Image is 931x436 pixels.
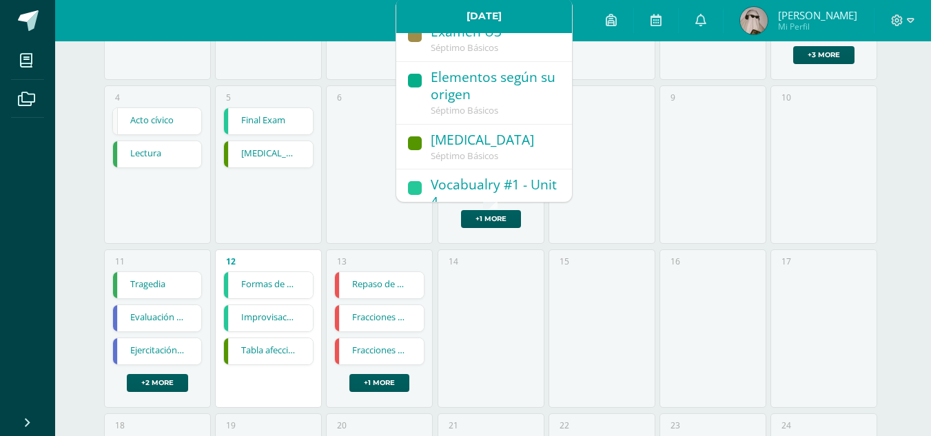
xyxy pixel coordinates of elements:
div: [MEDICAL_DATA] [431,132,558,150]
div: Formas de comucicación | Homework [223,271,314,299]
div: 5 [226,92,231,103]
a: Fracciones 2 (Productos y Complejas) [335,338,424,364]
div: 9 [671,92,675,103]
div: Examen U3 [431,23,558,42]
span: Séptimo Básicos [431,149,498,162]
div: Fracciones 2 (Productos y Complejas) | Homework [334,338,424,365]
span: Séptimo Básicos [431,41,498,54]
div: Esqueleto axial | Homework [223,141,314,168]
a: +3 more [793,46,855,64]
div: Tabla afecciones de los huesos | Homework [223,338,314,365]
div: 17 [781,256,791,267]
a: Improvisación [224,305,313,331]
a: Final Exam [224,108,313,134]
div: Ejercitación 01Z1 | Homework [112,338,203,365]
div: 12 [226,256,236,267]
div: Elementos según su origen [431,69,558,105]
a: Ejercitación 01Z1 [113,338,202,364]
div: 11 [115,256,125,267]
div: 20 [337,419,347,431]
div: 14 [449,256,458,267]
a: Tragedia [113,272,202,298]
div: 21 [449,419,458,431]
a: Evaluación final U3 [113,305,202,331]
a: Vocabualry #1 - Unit 4Séptimo Básicos [396,169,572,231]
a: Elementos según su origenSéptimo Básicos [396,62,572,125]
div: 10 [781,92,791,103]
a: Formas de comucicación [224,272,313,298]
span: Séptimo Básicos [431,104,498,116]
div: Tragedia | Homework [112,271,203,299]
a: +1 more [461,210,521,228]
a: Examen U3Séptimo Básicos [396,17,572,62]
div: Acto cívico | Event [112,107,203,135]
a: [MEDICAL_DATA]Séptimo Básicos [396,125,572,170]
div: 23 [671,419,680,431]
div: 15 [560,256,569,267]
span: [PERSON_NAME] [778,8,857,22]
a: +2 more [127,374,188,392]
div: Lectura | Homework [112,141,203,168]
a: Tabla afecciones de los huesos [224,338,313,364]
div: Repaso de Fracciones 1 | Homework [334,271,424,299]
div: 18 [115,419,125,431]
div: 22 [560,419,569,431]
div: Final Exam | Homework [223,107,314,135]
a: +1 more [349,374,409,392]
div: 4 [115,92,120,103]
span: Mi Perfil [778,21,857,32]
a: Fracciones 1 (Clasificación de fracciones/Suma resta de fracciones [335,305,424,331]
div: 13 [337,256,347,267]
a: Acto cívico [113,108,202,134]
div: 16 [671,256,680,267]
div: Improvisación | Homework [223,304,314,332]
div: 6 [337,92,342,103]
img: cb89b70388d8e52da844a643814680be.png [740,7,768,34]
a: Repaso de Fracciones 1 [335,272,424,298]
div: Evaluación final U3 | Homework [112,304,203,332]
div: Vocabualry #1 - Unit 4 [431,176,558,212]
div: 19 [226,419,236,431]
a: [MEDICAL_DATA] [224,141,313,167]
div: 24 [781,419,791,431]
div: Fracciones 1 (Clasificación de fracciones/Suma resta de fracciones | Homework [334,304,424,332]
a: Lectura [113,141,202,167]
